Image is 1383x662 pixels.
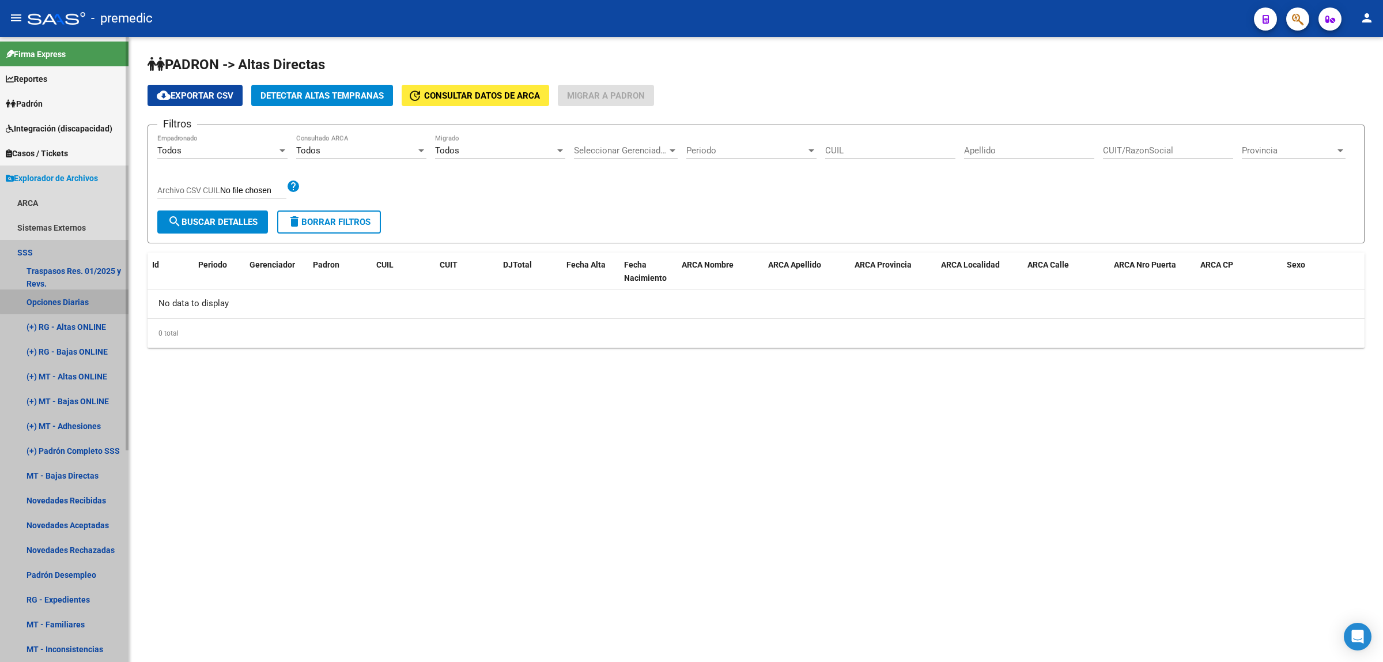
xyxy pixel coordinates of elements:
[1027,260,1069,269] span: ARCA Calle
[148,289,1365,318] div: No data to display
[498,253,562,291] datatable-header-cell: DJTotal
[157,116,197,132] h3: Filtros
[372,253,435,291] datatable-header-cell: CUIL
[574,145,667,156] span: Seleccionar Gerenciador
[686,145,806,156] span: Periodo
[194,253,245,291] datatable-header-cell: Periodo
[1282,253,1369,291] datatable-header-cell: Sexo
[936,253,1023,291] datatable-header-cell: ARCA Localidad
[6,48,66,61] span: Firma Express
[624,260,667,283] span: Fecha Nacimiento
[619,253,677,291] datatable-header-cell: Fecha Nacimiento
[168,217,258,227] span: Buscar Detalles
[503,260,532,269] span: DJTotal
[567,91,645,101] span: Migrar a Padron
[558,85,654,106] button: Migrar a Padron
[313,260,339,269] span: Padron
[1360,11,1374,25] mat-icon: person
[148,57,325,73] span: PADRON -> Altas Directas
[682,260,734,269] span: ARCA Nombre
[6,73,47,85] span: Reportes
[1023,253,1109,291] datatable-header-cell: ARCA Calle
[220,186,286,196] input: Archivo CSV CUIL
[408,89,422,103] mat-icon: update
[308,253,372,291] datatable-header-cell: Padron
[288,217,371,227] span: Borrar Filtros
[157,145,182,156] span: Todos
[1200,260,1233,269] span: ARCA CP
[6,122,112,135] span: Integración (discapacidad)
[1242,145,1335,156] span: Provincia
[376,260,394,269] span: CUIL
[157,91,233,101] span: Exportar CSV
[6,172,98,185] span: Explorador de Archivos
[424,91,540,101] span: Consultar datos de ARCA
[91,6,153,31] span: - premedic
[6,97,43,110] span: Padrón
[440,260,458,269] span: CUIT
[1114,260,1176,269] span: ARCA Nro Puerta
[1287,260,1305,269] span: Sexo
[562,253,619,291] datatable-header-cell: Fecha Alta
[850,253,936,291] datatable-header-cell: ARCA Provincia
[566,260,606,269] span: Fecha Alta
[764,253,850,291] datatable-header-cell: ARCA Apellido
[288,215,301,228] mat-icon: delete
[1109,253,1196,291] datatable-header-cell: ARCA Nro Puerta
[245,253,308,291] datatable-header-cell: Gerenciador
[157,88,171,102] mat-icon: cloud_download
[6,147,68,160] span: Casos / Tickets
[157,186,220,195] span: Archivo CSV CUIL
[402,85,549,106] button: Consultar datos de ARCA
[677,253,764,291] datatable-header-cell: ARCA Nombre
[435,253,498,291] datatable-header-cell: CUIT
[768,260,821,269] span: ARCA Apellido
[1344,623,1371,650] div: Open Intercom Messenger
[148,253,194,291] datatable-header-cell: Id
[198,260,227,269] span: Periodo
[435,145,459,156] span: Todos
[9,11,23,25] mat-icon: menu
[250,260,295,269] span: Gerenciador
[277,210,381,234] button: Borrar Filtros
[1196,253,1282,291] datatable-header-cell: ARCA CP
[941,260,1000,269] span: ARCA Localidad
[148,85,243,106] button: Exportar CSV
[296,145,320,156] span: Todos
[168,215,182,228] mat-icon: search
[148,319,1365,348] div: 0 total
[855,260,912,269] span: ARCA Provincia
[260,91,384,101] span: Detectar Altas Tempranas
[286,179,300,193] mat-icon: help
[152,260,159,269] span: Id
[251,85,393,106] button: Detectar Altas Tempranas
[157,210,268,234] button: Buscar Detalles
